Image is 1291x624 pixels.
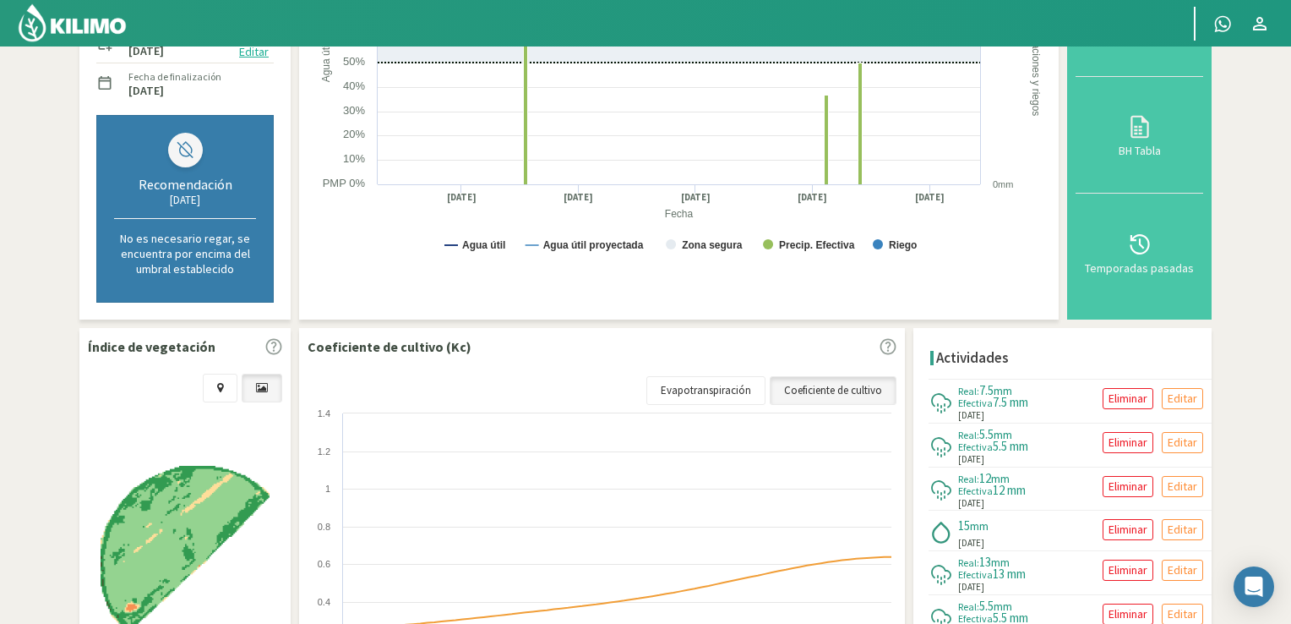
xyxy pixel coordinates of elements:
[958,473,979,485] span: Real:
[993,438,1028,454] span: 5.5 mm
[681,191,711,204] text: [DATE]
[543,239,644,251] text: Agua útil proyectada
[1109,389,1147,408] p: Eliminar
[665,208,694,220] text: Fecha
[646,376,765,405] a: Evapotranspiración
[1109,605,1147,624] p: Eliminar
[462,239,505,251] text: Agua útil
[343,128,365,140] text: 20%
[970,518,989,534] span: mm
[88,337,215,357] p: Índice de vegetación
[958,408,984,423] span: [DATE]
[1103,519,1153,540] button: Eliminar
[991,471,1010,486] span: mm
[1162,432,1203,453] button: Editar
[447,191,477,204] text: [DATE]
[128,69,221,85] label: Fecha de finalización
[979,554,991,570] span: 13
[994,599,1012,614] span: mm
[1103,476,1153,497] button: Eliminar
[1103,560,1153,581] button: Eliminar
[1030,8,1042,116] text: Precipitaciones y riegos
[958,496,984,511] span: [DATE]
[564,191,593,204] text: [DATE]
[318,522,330,532] text: 0.8
[1162,519,1203,540] button: Editar
[1168,477,1197,496] p: Editar
[958,556,979,569] span: Real:
[993,394,1028,410] span: 7.5 mm
[1168,389,1197,408] p: Editar
[1168,605,1197,624] p: Editar
[958,536,984,550] span: [DATE]
[234,42,274,62] button: Editar
[1103,432,1153,453] button: Eliminar
[1109,520,1147,539] p: Eliminar
[1234,567,1274,607] div: Open Intercom Messenger
[128,46,164,57] label: [DATE]
[325,484,330,494] text: 1
[1103,388,1153,409] button: Eliminar
[1162,388,1203,409] button: Editar
[1076,194,1203,311] button: Temporadas pasadas
[958,517,970,534] span: 15
[1168,433,1197,452] p: Editar
[323,177,366,189] text: PMP 0%
[343,55,365,68] text: 50%
[1081,145,1198,156] div: BH Tabla
[343,104,365,117] text: 30%
[682,239,743,251] text: Zona segura
[770,376,896,405] a: Coeficiente de cultivo
[979,470,991,486] span: 12
[318,597,330,607] text: 0.4
[993,566,1026,582] span: 13 mm
[17,3,128,43] img: Kilimo
[1109,561,1147,580] p: Eliminar
[958,452,984,467] span: [DATE]
[1109,477,1147,496] p: Eliminar
[318,446,330,457] text: 1.2
[958,397,993,409] span: Efectiva
[991,555,1010,570] span: mm
[958,484,993,497] span: Efectiva
[994,427,1012,442] span: mm
[308,337,471,357] p: Coeficiente de cultivo (Kc)
[779,239,855,251] text: Precip. Efectiva
[114,176,256,193] div: Recomendación
[958,568,993,581] span: Efectiva
[1076,77,1203,194] button: BH Tabla
[936,350,1009,366] h4: Actividades
[915,191,945,204] text: [DATE]
[979,382,994,398] span: 7.5
[1162,560,1203,581] button: Editar
[979,598,994,614] span: 5.5
[343,79,365,92] text: 40%
[958,429,979,441] span: Real:
[320,42,332,82] text: Agua útil
[993,179,1013,189] text: 0mm
[958,441,993,453] span: Efectiva
[979,426,994,442] span: 5.5
[993,482,1026,498] span: 12 mm
[1081,262,1198,274] div: Temporadas pasadas
[114,193,256,207] div: [DATE]
[1162,476,1203,497] button: Editar
[128,85,164,96] label: [DATE]
[318,408,330,419] text: 1.4
[889,239,917,251] text: Riego
[343,152,365,165] text: 10%
[1168,561,1197,580] p: Editar
[114,231,256,276] p: No es necesario regar, se encuentra por encima del umbral establecido
[958,385,979,397] span: Real:
[958,580,984,594] span: [DATE]
[1109,433,1147,452] p: Eliminar
[1168,520,1197,539] p: Editar
[994,383,1012,398] span: mm
[958,600,979,613] span: Real:
[798,191,827,204] text: [DATE]
[318,559,330,569] text: 0.6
